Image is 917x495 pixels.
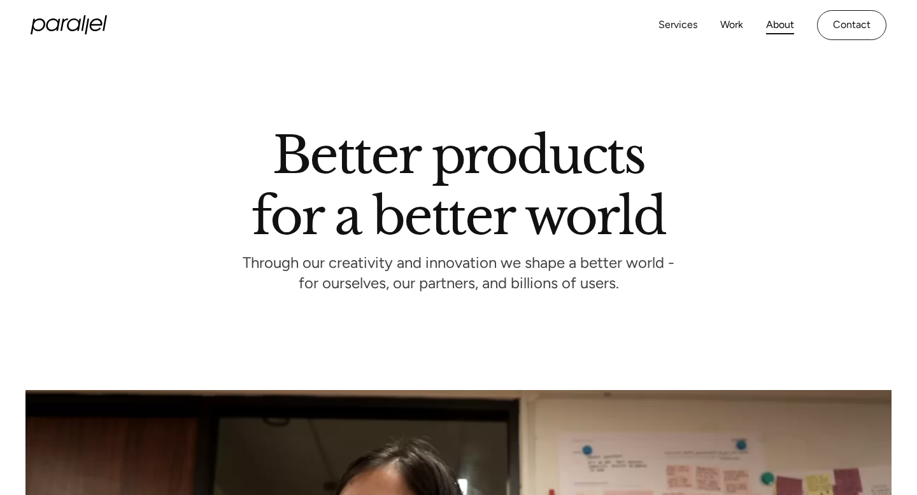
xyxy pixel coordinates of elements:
a: home [31,15,107,34]
a: About [766,16,794,34]
h1: Better products for a better world [252,137,665,235]
a: Contact [817,10,886,40]
a: Work [720,16,743,34]
a: Services [658,16,697,34]
p: Through our creativity and innovation we shape a better world - for ourselves, our partners, and ... [243,257,674,292]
